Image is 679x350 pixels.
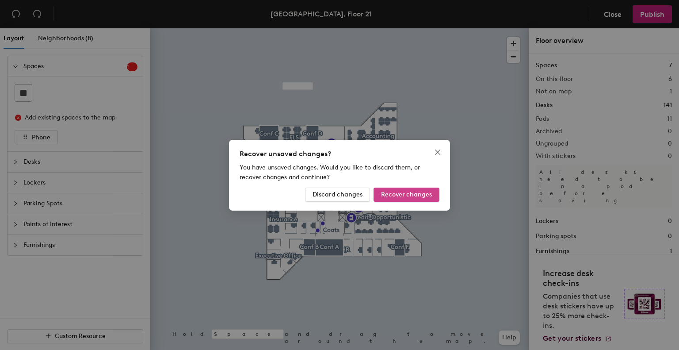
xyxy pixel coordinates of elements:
[305,188,370,202] button: Discard changes
[374,188,439,202] button: Recover changes
[431,145,445,159] button: Close
[381,191,432,198] span: Recover changes
[431,149,445,156] span: Close
[240,149,439,159] div: Recover unsaved changes?
[313,191,362,198] span: Discard changes
[240,164,420,181] span: You have unsaved changes. Would you like to discard them, or recover changes and continue?
[434,149,441,156] span: close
